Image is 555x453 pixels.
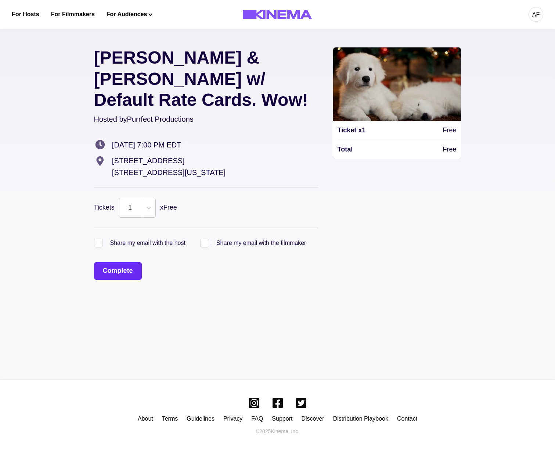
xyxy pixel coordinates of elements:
a: Discover [301,415,324,422]
a: Distribution Playbook [333,415,388,422]
p: Tickets [94,203,115,213]
p: © 2025 Kinema, Inc. [256,428,299,435]
a: Terms [162,415,178,422]
p: [DATE] 7:00 PM EDT [112,139,181,150]
p: [STREET_ADDRESS] [112,156,226,165]
p: [PERSON_NAME] & [PERSON_NAME] w/ Default Rate Cards. Wow! [94,47,318,111]
a: Guidelines [187,415,215,422]
p: Share my email with the filmmaker [216,239,306,247]
p: x Free [160,203,177,213]
button: For Audiences [107,10,152,19]
a: Contact [397,415,417,422]
p: [STREET_ADDRESS][US_STATE] [112,168,226,177]
p: Hosted by Purrfect Productions [94,114,318,125]
p: Free [443,125,456,135]
div: af [532,10,540,19]
a: Support [272,415,292,422]
a: For Filmmakers [51,10,95,19]
a: Privacy [223,415,242,422]
p: Ticket x 1 [338,125,366,135]
button: Complete [94,262,142,280]
p: Free [443,145,456,154]
a: For Hosts [12,10,39,19]
p: Total [338,145,353,154]
a: FAQ [251,415,263,422]
a: About [138,415,153,422]
p: Share my email with the host [110,239,185,247]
